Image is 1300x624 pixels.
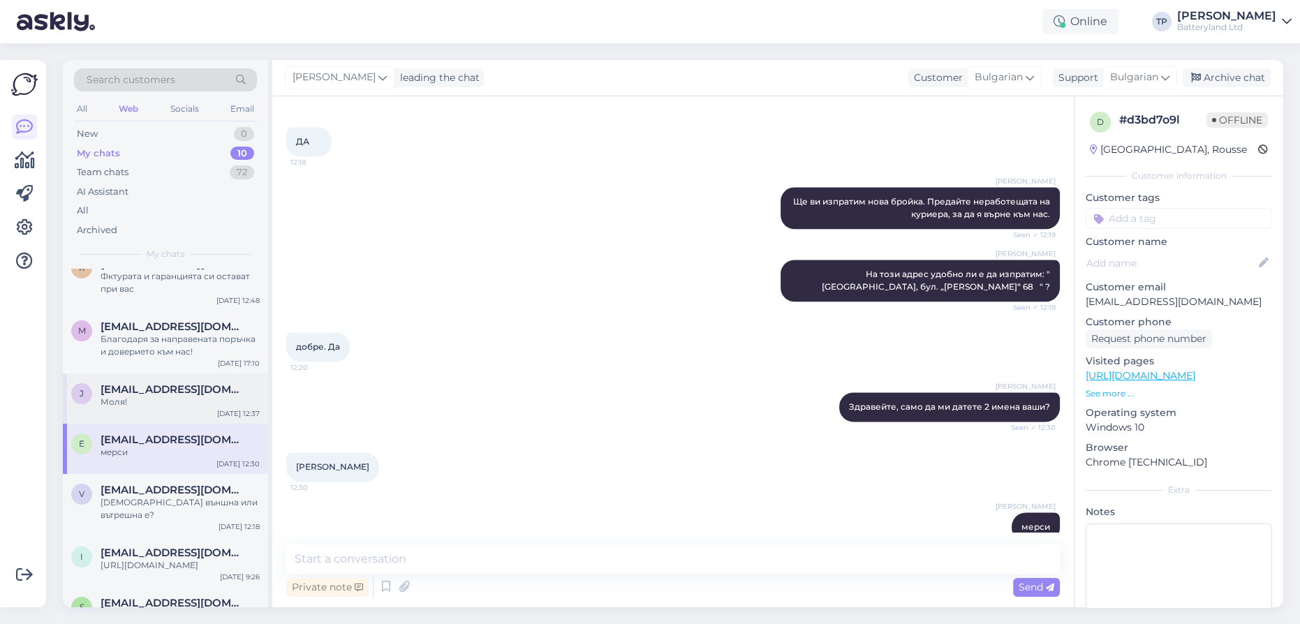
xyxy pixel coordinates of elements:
a: [URL][DOMAIN_NAME] [1086,369,1195,382]
div: Team chats [77,165,128,179]
a: [PERSON_NAME]Batteryland Ltd [1177,10,1292,33]
div: Socials [168,100,202,118]
p: Windows 10 [1086,420,1272,435]
span: Seen ✓ 12:19 [1003,302,1056,313]
input: Add name [1086,255,1256,271]
p: Browser [1086,440,1272,455]
span: 12:18 [290,157,343,168]
span: e [79,438,84,449]
img: Askly Logo [11,71,38,98]
div: 0 [234,127,254,141]
span: Bulgarian [1110,70,1158,85]
p: See more ... [1086,387,1272,400]
div: [GEOGRAPHIC_DATA], Rousse [1090,142,1247,157]
span: Send [1019,581,1054,593]
span: [PERSON_NAME] [293,70,376,85]
div: Archived [77,223,117,237]
div: All [74,100,90,118]
p: Chrome [TECHNICAL_ID] [1086,455,1272,470]
span: Seen ✓ 12:19 [1003,230,1056,240]
div: Благодаря за направената поръчка и доверието към нас! [101,333,260,358]
div: Private note [286,578,369,597]
span: d [1097,117,1104,127]
span: [PERSON_NAME] [996,501,1056,512]
div: Фктурата и гаранцията си остават при вас [101,270,260,295]
span: Bulgarian [975,70,1023,85]
div: Online [1042,9,1118,34]
p: Customer tags [1086,191,1272,205]
span: Здравейте, само да ми датете 2 имена ваши? [849,401,1050,412]
span: s [80,602,84,612]
input: Add a tag [1086,208,1272,229]
p: Customer phone [1086,315,1272,329]
span: 12:20 [290,362,343,373]
div: мерси [101,446,260,459]
span: 12:30 [290,482,343,493]
p: Visited pages [1086,354,1272,369]
div: Extra [1086,484,1272,496]
span: m [78,325,86,336]
p: Customer email [1086,280,1272,295]
div: AI Assistant [77,185,128,199]
span: jeduah@gmail.com [101,383,246,396]
p: [EMAIL_ADDRESS][DOMAIN_NAME] [1086,295,1272,309]
div: [DATE] 9:26 [220,572,260,582]
span: elektra_co@abv.bg [101,433,246,446]
div: My chats [77,147,120,161]
div: Моля! [101,396,260,408]
span: [PERSON_NAME] [996,176,1056,186]
div: Batteryland Ltd [1177,22,1276,33]
div: [URL][DOMAIN_NAME] [101,559,260,572]
span: [PERSON_NAME] [996,248,1056,259]
span: j [80,388,84,399]
span: мерси [1021,521,1050,532]
div: [DATE] 12:48 [216,295,260,306]
div: Support [1053,70,1098,85]
span: isaacmanda043@gmail.com [101,547,246,559]
div: [DEMOGRAPHIC_DATA] външна или вътрешна е? [101,496,260,521]
div: Request phone number [1086,329,1212,348]
p: Customer name [1086,235,1272,249]
div: [DATE] 17:10 [218,358,260,369]
div: TP [1152,12,1172,31]
span: Offline [1206,112,1268,128]
span: v [79,489,84,499]
div: Email [228,100,257,118]
div: Archive chat [1183,68,1271,87]
p: Operating system [1086,406,1272,420]
div: Customer information [1086,170,1272,182]
span: [PERSON_NAME] [996,381,1056,392]
span: i [80,551,83,562]
div: New [77,127,98,141]
span: vwvalko@abv.bg [101,484,246,496]
span: Seen ✓ 12:30 [1003,422,1056,433]
div: [PERSON_NAME] [1177,10,1276,22]
div: All [77,204,89,218]
span: На този адрес удобно ли е да изпратим: "[GEOGRAPHIC_DATA], бул. „[PERSON_NAME]“ 68 " ? [822,269,1050,292]
p: Notes [1086,505,1272,519]
span: Search customers [87,73,175,87]
span: Ще ви изпратим нова бройка. Предайте неработещата на куриера, за да я върне към нас. [793,196,1052,219]
div: leading the chat [394,70,480,85]
div: 10 [230,147,254,161]
span: My chats [147,248,184,260]
div: 72 [230,165,254,179]
span: ДА [296,136,309,147]
span: marcellocassanelli@hotmaail.it [101,320,246,333]
div: Web [116,100,141,118]
div: Customer [908,70,963,85]
div: [DATE] 12:18 [219,521,260,532]
span: [PERSON_NAME] [296,461,369,472]
div: # d3bd7o9l [1119,112,1206,128]
span: добре. Да [296,341,340,352]
div: [DATE] 12:30 [216,459,260,469]
span: sevan.mustafov@abv.bg [101,597,246,609]
div: [DATE] 12:37 [217,408,260,419]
